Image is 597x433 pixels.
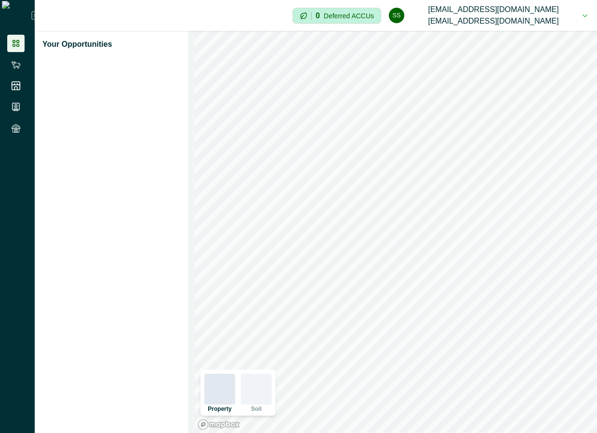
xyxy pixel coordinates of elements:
img: Logo [2,1,31,30]
p: Your Opportunities [42,39,112,50]
p: Soil [251,406,262,412]
a: Mapbox logo [198,419,240,430]
p: Property [208,406,231,412]
p: Deferred ACCUs [324,12,374,19]
p: 0 [316,12,320,20]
